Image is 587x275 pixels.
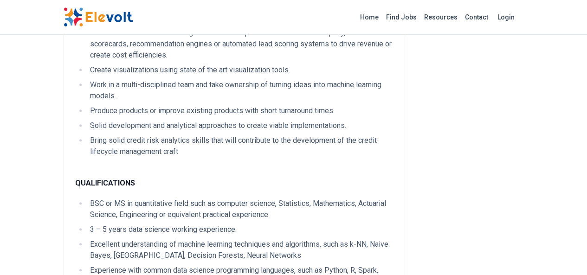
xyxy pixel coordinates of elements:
img: Elevolt [64,7,133,27]
li: 3 – 5 years data science working experience. [87,224,393,235]
a: Login [492,8,520,26]
iframe: Chat Widget [541,230,587,275]
li: BSC or MS in quantitative field such as computer science, Statistics, Mathematics, Actuarial Scie... [87,198,393,220]
a: Resources [420,10,461,25]
a: Contact [461,10,492,25]
strong: QUALIFICATIONS [75,179,135,187]
li: Create various machine learning-based tools or processes within the company, such as Credit score... [87,27,393,61]
a: Home [356,10,382,25]
li: Excellent understanding of machine learning techniques and algorithms, such as k-NN, Naive Bayes,... [87,239,393,261]
li: Produce products or improve existing products with short turnaround times. [87,105,393,116]
a: Find Jobs [382,10,420,25]
li: Solid development and analytical approaches to create viable implementations. [87,120,393,131]
li: Create visualizations using state of the art visualization tools. [87,64,393,76]
li: Work in a multi-disciplined team and take ownership of turning ideas into machine learning models. [87,79,393,102]
li: Bring solid credit risk analytics skills that will contribute to the development of the credit li... [87,135,393,157]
